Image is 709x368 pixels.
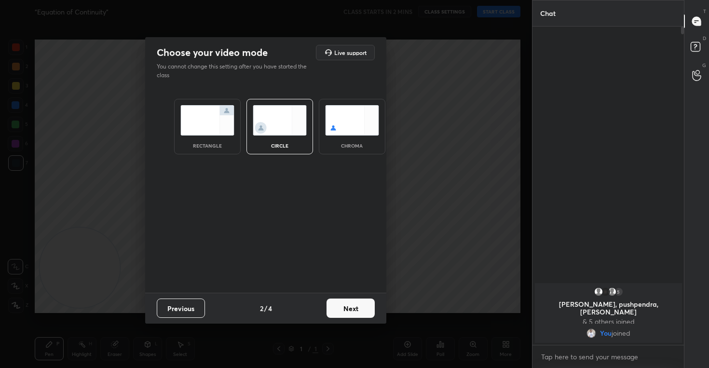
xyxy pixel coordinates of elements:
[260,143,299,148] div: circle
[703,35,706,42] p: D
[157,299,205,318] button: Previous
[327,299,375,318] button: Next
[541,300,676,316] p: [PERSON_NAME], pushpendra, [PERSON_NAME]
[614,287,623,297] div: 5
[702,62,706,69] p: G
[703,8,706,15] p: T
[180,105,234,136] img: normalScreenIcon.ae25ed63.svg
[264,303,267,313] h4: /
[268,303,272,313] h4: 4
[260,303,263,313] h4: 2
[334,50,367,55] h5: Live support
[157,46,268,59] h2: Choose your video mode
[253,105,307,136] img: circleScreenIcon.acc0effb.svg
[333,143,371,148] div: chroma
[188,143,227,148] div: rectangle
[325,105,379,136] img: chromaScreenIcon.c19ab0a0.svg
[157,62,313,80] p: You cannot change this setting after you have started the class
[532,281,684,345] div: grid
[600,287,610,297] img: 3c33b455cbee4d0d8c895458c2956763.jpg
[593,287,603,297] img: default.png
[607,287,616,297] img: default.png
[586,328,596,338] img: 5fec7a98e4a9477db02da60e09992c81.jpg
[532,0,563,26] p: Chat
[612,329,630,337] span: joined
[600,329,612,337] span: You
[541,318,676,326] p: & 5 others joined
